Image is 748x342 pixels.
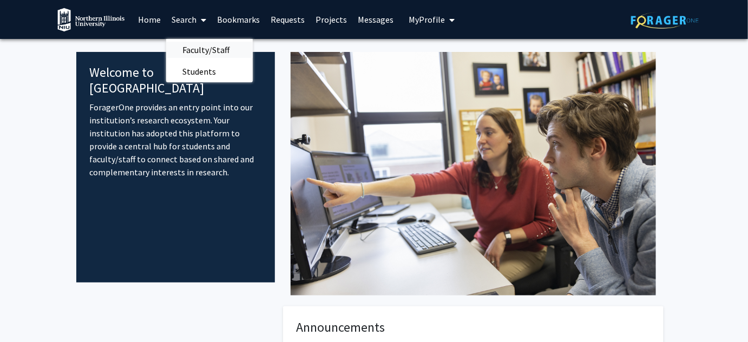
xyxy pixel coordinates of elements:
h4: Welcome to [GEOGRAPHIC_DATA] [89,65,262,96]
a: Bookmarks [212,1,265,38]
a: Home [133,1,166,38]
a: Students [166,63,253,80]
p: ForagerOne provides an entry point into our institution’s research ecosystem. Your institution ha... [89,101,262,179]
a: Faculty/Staff [166,42,253,58]
a: Search [166,1,212,38]
img: Northern Illinois University Logo [57,8,124,32]
h4: Announcements [297,320,650,336]
span: Faculty/Staff [166,39,246,61]
a: Projects [310,1,352,38]
img: ForagerOne Logo [631,12,699,29]
span: My Profile [409,14,445,25]
img: Cover Image [291,52,656,295]
a: Requests [265,1,310,38]
iframe: Chat [8,293,46,334]
span: Students [166,61,232,82]
a: Messages [352,1,399,38]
